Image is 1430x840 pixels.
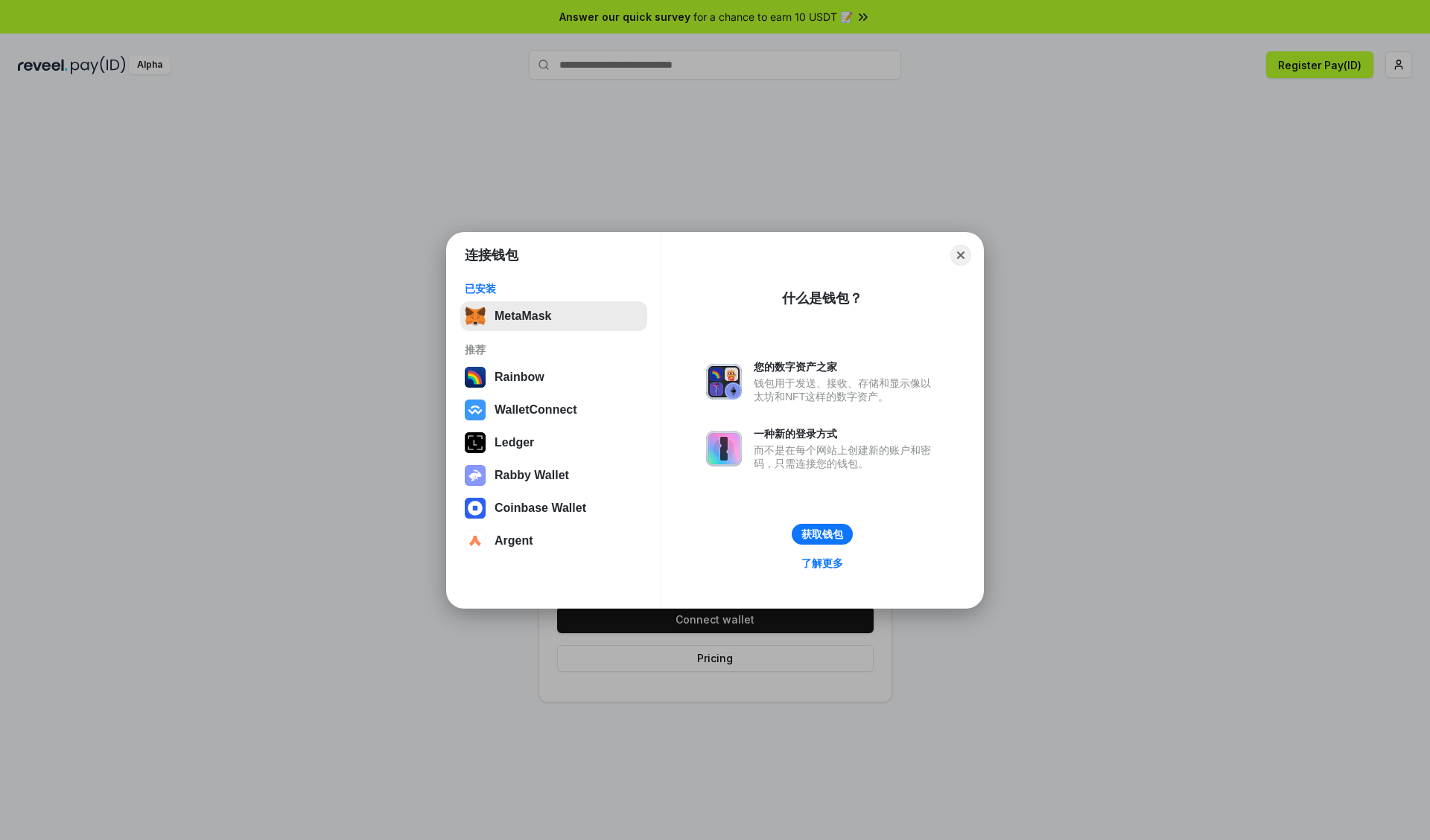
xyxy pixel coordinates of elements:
[495,371,544,384] div: Rainbow
[754,427,938,440] div: 一种新的登录方式
[465,306,486,327] img: svg+xml,%3Csvg%20fill%3D%22none%22%20height%3D%2233%22%20viewBox%3D%220%200%2035%2033%22%20width%...
[792,524,853,545] button: 获取钱包
[706,431,742,467] img: svg+xml,%3Csvg%20xmlns%3D%22http%3A%2F%2Fwww.w3.org%2F2000%2Fsvg%22%20fill%3D%22none%22%20viewBox...
[754,376,938,403] div: 钱包用于发送、接收、存储和显示像以太坊和NFT这样的数字资产。
[460,526,647,556] button: Argent
[495,436,534,449] div: Ledger
[495,469,569,482] div: Rabby Wallet
[495,534,533,548] div: Argent
[706,364,742,400] img: svg+xml,%3Csvg%20xmlns%3D%22http%3A%2F%2Fwww.w3.org%2F2000%2Fsvg%22%20fill%3D%22none%22%20viewBox...
[465,367,486,388] img: svg+xml,%3Csvg%20width%3D%22120%22%20height%3D%22120%22%20viewBox%3D%220%200%20120%20120%22%20fil...
[465,465,486,486] img: svg+xml,%3Csvg%20xmlns%3D%22http%3A%2F%2Fwww.w3.org%2F2000%2Fsvg%22%20fill%3D%22none%22%20viewBox...
[754,360,938,373] div: 您的数字资产之家
[465,246,518,264] h1: 连接钱包
[465,432,486,453] img: svg+xml,%3Csvg%20xmlns%3D%22http%3A%2F%2Fwww.w3.org%2F2000%2Fsvg%22%20width%3D%2228%22%20height%3...
[801,528,843,541] div: 获取钱包
[465,343,643,356] div: 推荐
[465,282,643,295] div: 已安装
[460,493,647,523] button: Coinbase Wallet
[460,395,647,425] button: WalletConnect
[465,530,486,551] img: svg+xml,%3Csvg%20width%3D%2228%22%20height%3D%2228%22%20viewBox%3D%220%200%2028%2028%22%20fill%3D...
[460,461,647,490] button: Rabby Wallet
[465,498,486,519] img: svg+xml,%3Csvg%20width%3D%2228%22%20height%3D%2228%22%20viewBox%3D%220%200%2028%2028%22%20fill%3D...
[465,400,486,420] img: svg+xml,%3Csvg%20width%3D%2228%22%20height%3D%2228%22%20viewBox%3D%220%200%2028%2028%22%20fill%3D...
[782,289,862,307] div: 什么是钱包？
[460,428,647,458] button: Ledger
[950,245,971,266] button: Close
[495,310,551,323] div: MetaMask
[495,501,586,515] div: Coinbase Wallet
[460,362,647,392] button: Rainbow
[792,554,852,573] a: 了解更多
[801,557,843,570] div: 了解更多
[754,443,938,470] div: 而不是在每个网站上创建新的账户和密码，只需连接您的钱包。
[495,403,577,417] div: WalletConnect
[460,301,647,331] button: MetaMask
